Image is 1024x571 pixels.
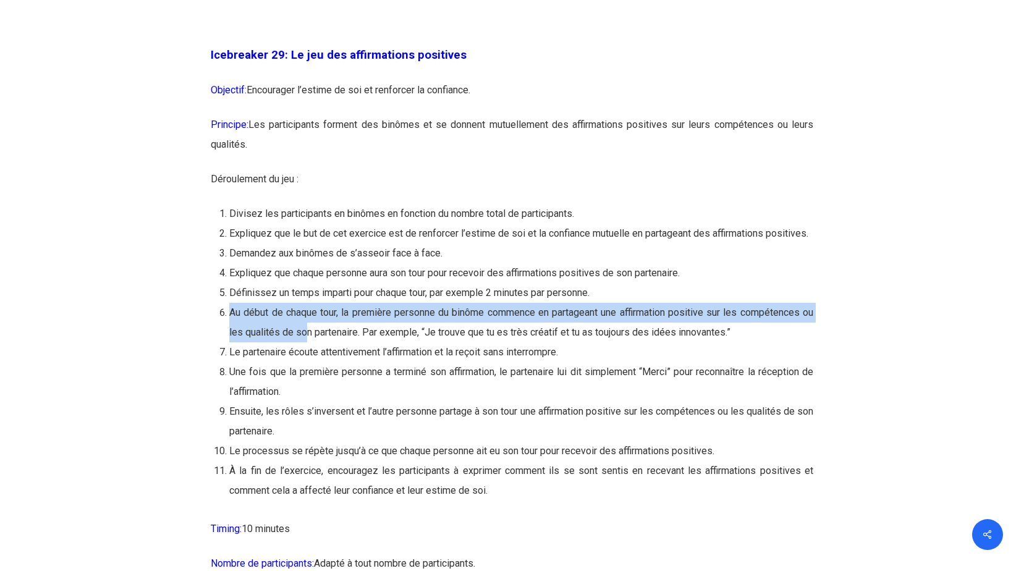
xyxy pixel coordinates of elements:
li: Le partenaire écoute attentivement l’affirmation et la reçoit sans interrompre. [229,342,813,362]
li: Demandez aux binômes de s’asseoir face à face. [229,243,813,263]
li: Ensuite, les rôles s’inversent et l’autre personne partage à son tour une affirmation positive su... [229,402,813,441]
p: 10 minutes [211,519,813,554]
li: Au début de chaque tour, la première personne du binôme commence en partageant une affirmation po... [229,303,813,342]
p: Encourager l’estime de soi et renforcer la confiance. [211,80,813,115]
li: Expliquez que chaque personne aura son tour pour recevoir des affirmations positives de son parte... [229,263,813,283]
span: Principe: [211,119,248,130]
span: Timing: [211,523,242,535]
li: Divisez les participants en binômes en fonction du nombre total de participants. [229,204,813,224]
li: Définissez un temps imparti pour chaque tour, par exemple 2 minutes par personne. [229,283,813,303]
span: Objectif: [211,84,247,96]
li: Une fois que la première personne a terminé son affirmation, le partenaire lui dit simplement “Me... [229,362,813,402]
span: Icebreaker 29: Le jeu des affirmations positives [211,48,467,62]
span: Nombre de participants: [211,557,314,569]
li: À la fin de l’exercice, encouragez les participants à exprimer comment ils se sont sentis en rece... [229,461,813,501]
li: Le processus se répète jusqu’à ce que chaque personne ait eu son tour pour recevoir des affirmati... [229,441,813,461]
p: Déroulement du jeu : [211,169,813,204]
p: Les participants forment des binômes et se donnent mutuellement des affirmations positives sur le... [211,115,813,169]
li: Expliquez que le but de cet exercice est de renforcer l’estime de soi et la confiance mutuelle en... [229,224,813,243]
